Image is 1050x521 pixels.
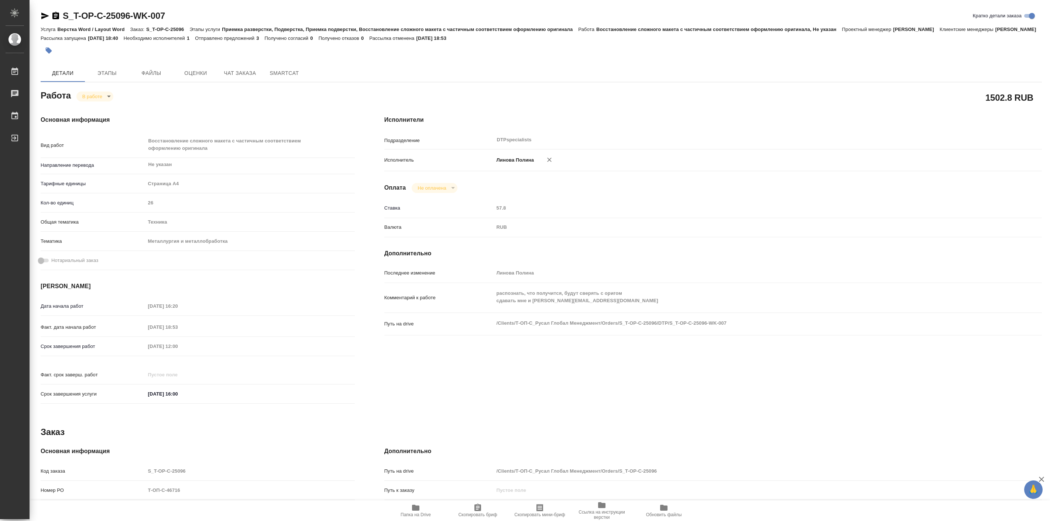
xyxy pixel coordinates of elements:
[41,303,145,310] p: Дата начала работ
[415,185,448,191] button: Не оплачена
[494,268,987,278] input: Пустое поле
[130,27,146,32] p: Заказ:
[41,35,88,41] p: Рассылка запущена
[384,320,494,328] p: Путь на drive
[41,324,145,331] p: Факт. дата начала работ
[494,485,987,496] input: Пустое поле
[267,69,302,78] span: SmartCat
[494,203,987,213] input: Пустое поле
[41,218,145,226] p: Общая тематика
[412,183,457,193] div: В работе
[51,11,60,20] button: Скопировать ссылку
[384,204,494,212] p: Ставка
[571,500,633,521] button: Ссылка на инструкции верстки
[494,466,987,476] input: Пустое поле
[384,447,1042,456] h4: Дополнительно
[384,294,494,301] p: Комментарий к работе
[384,269,494,277] p: Последнее изменение
[384,137,494,144] p: Подразделение
[940,27,995,32] p: Клиентские менеджеры
[842,27,893,32] p: Проектный менеджер
[134,69,169,78] span: Файлы
[384,224,494,231] p: Валюта
[578,27,596,32] p: Работа
[145,389,210,399] input: ✎ Введи что-нибудь
[893,27,940,32] p: [PERSON_NAME]
[401,512,431,517] span: Папка на Drive
[41,88,71,101] h2: Работа
[458,512,497,517] span: Скопировать бриф
[384,115,1042,124] h4: Исполнители
[145,177,355,190] div: Страница А4
[494,156,534,164] p: Линова Полина
[222,69,258,78] span: Чат заказа
[63,11,165,21] a: S_T-OP-C-25096-WK-007
[41,142,145,149] p: Вид работ
[1024,480,1043,499] button: 🙏
[51,257,98,264] span: Нотариальный заказ
[361,35,369,41] p: 0
[41,27,57,32] p: Услуга
[145,235,355,248] div: Металлургия и металлобработка
[256,35,264,41] p: 3
[384,249,1042,258] h4: Дополнительно
[124,35,187,41] p: Необходимо исполнителей
[41,180,145,187] p: Тарифные единицы
[319,35,361,41] p: Получено отказов
[41,467,145,475] p: Код заказа
[145,197,355,208] input: Пустое поле
[41,371,145,379] p: Факт. срок заверш. работ
[385,500,447,521] button: Папка на Drive
[41,282,355,291] h4: [PERSON_NAME]
[41,115,355,124] h4: Основная информация
[41,447,355,456] h4: Основная информация
[633,500,695,521] button: Обновить файлы
[57,27,130,32] p: Верстка Word / Layout Word
[596,27,842,32] p: Восстановление сложного макета с частичным соответствием оформлению оригинала, Не указан
[541,152,557,168] button: Удалить исполнителя
[41,162,145,169] p: Направление перевода
[41,238,145,245] p: Тематика
[146,27,189,32] p: S_T-OP-C-25096
[973,12,1022,20] span: Кратко детали заказа
[494,287,987,307] textarea: распознать, что получится, будут сверять с оригом сдавать мне и [PERSON_NAME][EMAIL_ADDRESS][DOMA...
[384,467,494,475] p: Путь на drive
[494,317,987,329] textarea: /Clients/Т-ОП-С_Русал Глобал Менеджмент/Orders/S_T-OP-C-25096/DTP/S_T-OP-C-25096-WK-007
[145,322,210,332] input: Пустое поле
[384,487,494,494] p: Путь к заказу
[88,35,124,41] p: [DATE] 18:40
[41,426,65,438] h2: Заказ
[509,500,571,521] button: Скопировать мини-бриф
[985,91,1033,104] h2: 1502.8 RUB
[646,512,682,517] span: Обновить файлы
[145,369,210,380] input: Пустое поле
[384,156,494,164] p: Исполнитель
[145,216,355,228] div: Техника
[145,466,355,476] input: Пустое поле
[195,35,256,41] p: Отправлено предложений
[41,199,145,207] p: Кол-во единиц
[189,27,222,32] p: Этапы услуги
[514,512,565,517] span: Скопировать мини-бриф
[41,487,145,494] p: Номер РО
[494,221,987,234] div: RUB
[41,343,145,350] p: Срок завершения работ
[575,510,628,520] span: Ссылка на инструкции верстки
[178,69,213,78] span: Оценки
[145,485,355,496] input: Пустое поле
[80,93,104,100] button: В работе
[222,27,578,32] p: Приемка разверстки, Подверстка, Приемка подверстки, Восстановление сложного макета с частичным со...
[41,42,57,59] button: Добавить тэг
[187,35,195,41] p: 1
[995,27,1042,32] p: [PERSON_NAME]
[1027,482,1040,497] span: 🙏
[447,500,509,521] button: Скопировать бриф
[384,183,406,192] h4: Оплата
[89,69,125,78] span: Этапы
[369,35,416,41] p: Рассылка отменена
[41,390,145,398] p: Срок завершения услуги
[310,35,318,41] p: 0
[145,301,210,311] input: Пустое поле
[76,92,113,101] div: В работе
[145,341,210,352] input: Пустое поле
